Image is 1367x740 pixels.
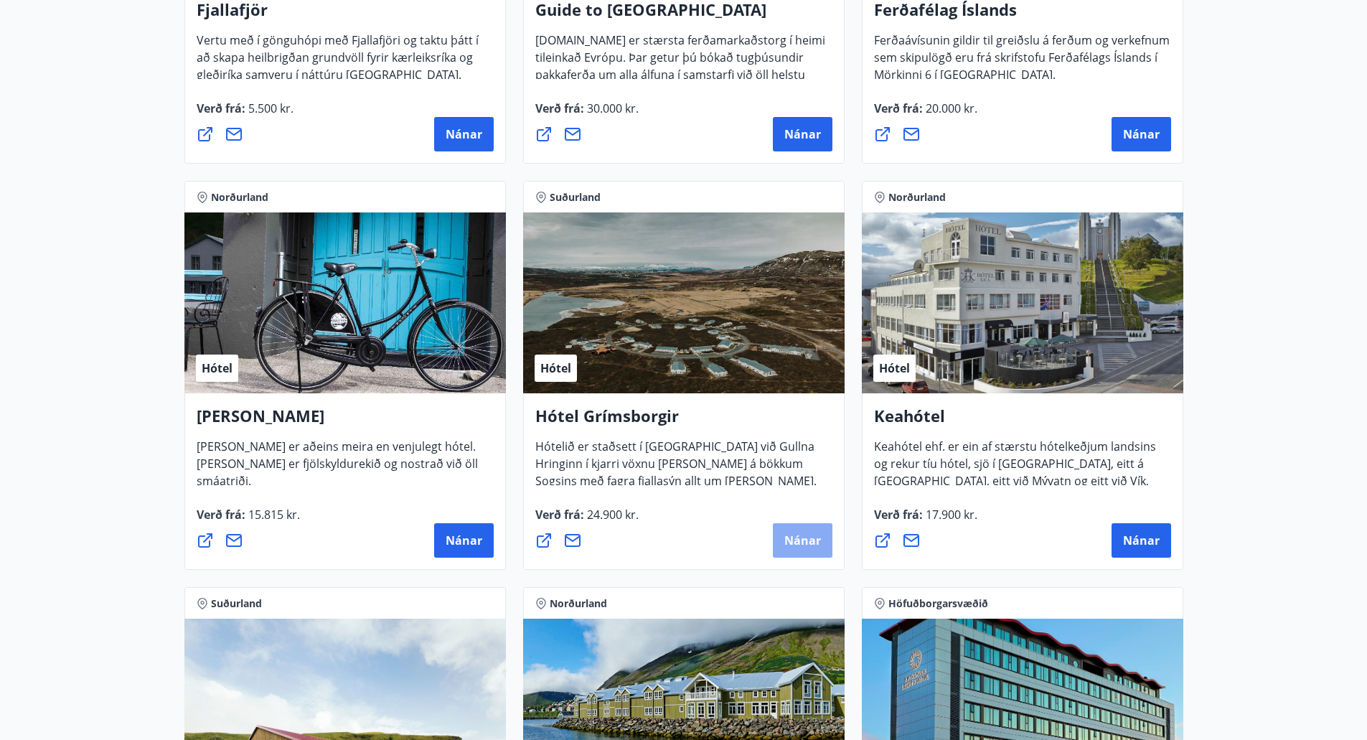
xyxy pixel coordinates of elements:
[535,405,832,438] h4: Hótel Grímsborgir
[197,439,478,500] span: [PERSON_NAME] er aðeins meira en venjulegt hótel. [PERSON_NAME] er fjölskyldurekið og nostrað við...
[773,117,832,151] button: Nánar
[540,360,571,376] span: Hótel
[784,533,821,548] span: Nánar
[446,533,482,548] span: Nánar
[202,360,232,376] span: Hótel
[874,100,977,128] span: Verð frá :
[434,117,494,151] button: Nánar
[584,100,639,116] span: 30.000 kr.
[923,100,977,116] span: 20.000 kr.
[211,596,262,611] span: Suðurland
[874,405,1171,438] h4: Keahótel
[888,190,946,205] span: Norðurland
[535,507,639,534] span: Verð frá :
[584,507,639,523] span: 24.900 kr.
[784,126,821,142] span: Nánar
[879,360,910,376] span: Hótel
[197,100,293,128] span: Verð frá :
[1123,126,1160,142] span: Nánar
[1123,533,1160,548] span: Nánar
[446,126,482,142] span: Nánar
[535,100,639,128] span: Verð frá :
[245,100,293,116] span: 5.500 kr.
[197,405,494,438] h4: [PERSON_NAME]
[434,523,494,558] button: Nánar
[211,190,268,205] span: Norðurland
[535,439,817,535] span: Hótelið er staðsett í [GEOGRAPHIC_DATA] við Gullna Hringinn í kjarri vöxnu [PERSON_NAME] á bökkum...
[550,596,607,611] span: Norðurland
[535,32,825,128] span: [DOMAIN_NAME] er stærsta ferðamarkaðstorg í heimi tileinkað Evrópu. Þar getur þú bókað tugþúsundi...
[874,439,1156,535] span: Keahótel ehf. er ein af stærstu hótelkeðjum landsins og rekur tíu hótel, sjö í [GEOGRAPHIC_DATA],...
[923,507,977,523] span: 17.900 kr.
[888,596,988,611] span: Höfuðborgarsvæðið
[773,523,832,558] button: Nánar
[245,507,300,523] span: 15.815 kr.
[1112,523,1171,558] button: Nánar
[197,32,479,94] span: Vertu með í gönguhópi með Fjallafjöri og taktu þátt í að skapa heilbrigðan grundvöll fyrir kærlei...
[874,32,1170,94] span: Ferðaávísunin gildir til greiðslu á ferðum og verkefnum sem skipulögð eru frá skrifstofu Ferðafél...
[1112,117,1171,151] button: Nánar
[197,507,300,534] span: Verð frá :
[550,190,601,205] span: Suðurland
[874,507,977,534] span: Verð frá :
